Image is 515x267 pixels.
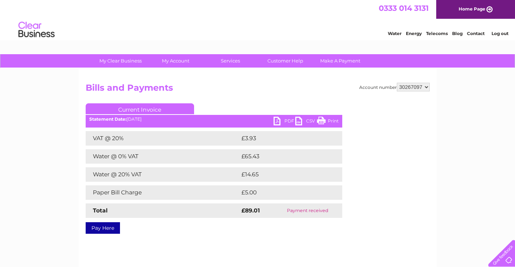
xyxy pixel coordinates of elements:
[240,131,325,146] td: £3.93
[86,83,430,96] h2: Bills and Payments
[87,4,429,35] div: Clear Business is a trading name of Verastar Limited (registered in [GEOGRAPHIC_DATA] No. 3667643...
[388,31,402,36] a: Water
[18,19,55,41] img: logo.png
[467,31,485,36] a: Contact
[452,31,463,36] a: Blog
[86,149,240,164] td: Water @ 0% VAT
[317,117,339,127] a: Print
[86,222,120,234] a: Pay Here
[91,54,150,68] a: My Clear Business
[86,167,240,182] td: Water @ 20% VAT
[379,4,429,13] a: 0333 014 3131
[426,31,448,36] a: Telecoms
[86,117,342,122] div: [DATE]
[295,117,317,127] a: CSV
[310,54,370,68] a: Make A Payment
[492,31,508,36] a: Log out
[256,54,315,68] a: Customer Help
[273,203,342,218] td: Payment received
[86,185,240,200] td: Paper Bill Charge
[89,116,126,122] b: Statement Date:
[86,103,194,114] a: Current Invoice
[241,207,260,214] strong: £89.01
[146,54,205,68] a: My Account
[93,207,108,214] strong: Total
[240,149,327,164] td: £65.43
[274,117,295,127] a: PDF
[240,185,326,200] td: £5.00
[240,167,327,182] td: £14.65
[201,54,260,68] a: Services
[359,83,430,91] div: Account number
[406,31,422,36] a: Energy
[86,131,240,146] td: VAT @ 20%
